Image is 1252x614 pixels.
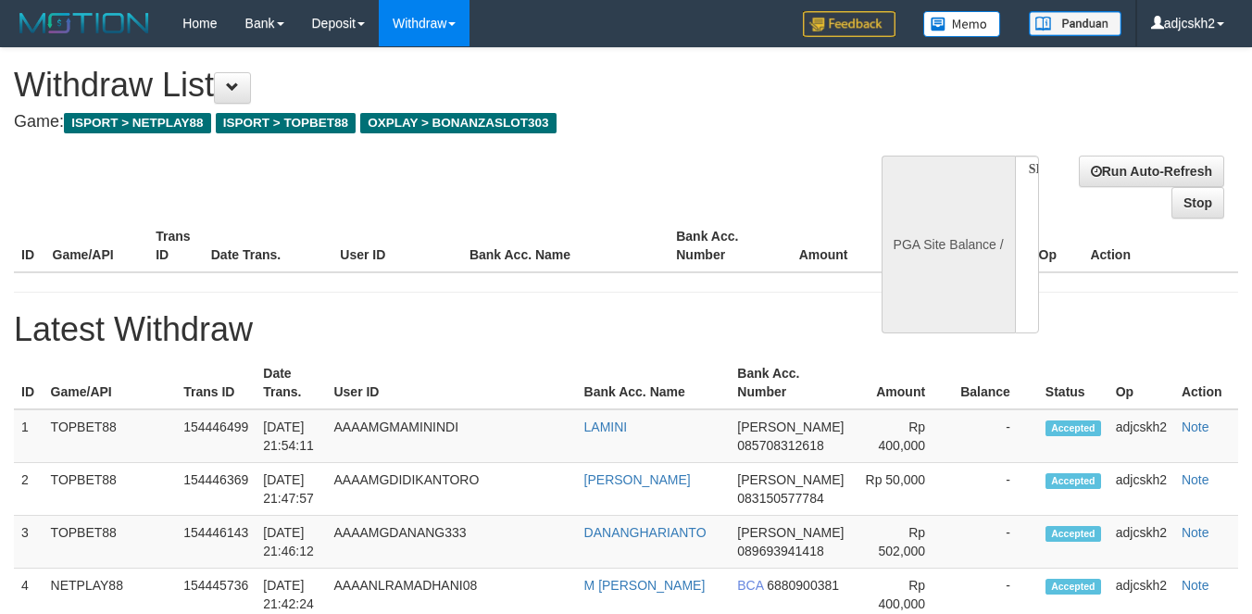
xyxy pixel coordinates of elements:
[462,219,669,272] th: Bank Acc. Name
[44,357,177,409] th: Game/API
[256,516,326,569] td: [DATE] 21:46:12
[1171,187,1224,219] a: Stop
[176,516,256,569] td: 154446143
[14,113,816,132] h4: Game:
[14,516,44,569] td: 3
[953,357,1038,409] th: Balance
[772,219,876,272] th: Amount
[737,491,823,506] span: 083150577784
[1045,526,1101,542] span: Accepted
[14,311,1238,348] h1: Latest Withdraw
[1045,579,1101,595] span: Accepted
[1032,219,1083,272] th: Op
[882,156,1015,333] div: PGA Site Balance /
[853,357,953,409] th: Amount
[44,516,177,569] td: TOPBET88
[14,463,44,516] td: 2
[1182,525,1209,540] a: Note
[1182,420,1209,434] a: Note
[256,463,326,516] td: [DATE] 21:47:57
[876,219,970,272] th: Balance
[584,472,691,487] a: [PERSON_NAME]
[176,357,256,409] th: Trans ID
[737,420,844,434] span: [PERSON_NAME]
[1083,219,1238,272] th: Action
[1182,472,1209,487] a: Note
[1174,357,1238,409] th: Action
[737,578,763,593] span: BCA
[44,463,177,516] td: TOPBET88
[1079,156,1224,187] a: Run Auto-Refresh
[45,219,149,272] th: Game/API
[1038,357,1108,409] th: Status
[669,219,772,272] th: Bank Acc. Number
[326,357,576,409] th: User ID
[730,357,853,409] th: Bank Acc. Number
[204,219,333,272] th: Date Trans.
[176,463,256,516] td: 154446369
[1045,473,1101,489] span: Accepted
[332,219,462,272] th: User ID
[326,409,576,463] td: AAAAMGMAMININDI
[216,113,356,133] span: ISPORT > TOPBET88
[14,67,816,104] h1: Withdraw List
[14,219,45,272] th: ID
[953,409,1038,463] td: -
[953,463,1038,516] td: -
[1182,578,1209,593] a: Note
[1108,357,1174,409] th: Op
[803,11,895,37] img: Feedback.jpg
[148,219,204,272] th: Trans ID
[584,525,707,540] a: DANANGHARIANTO
[737,544,823,558] span: 089693941418
[176,409,256,463] td: 154446499
[360,113,557,133] span: OXPLAY > BONANZASLOT303
[577,357,731,409] th: Bank Acc. Name
[1108,463,1174,516] td: adjcskh2
[584,578,706,593] a: M [PERSON_NAME]
[1029,11,1121,36] img: panduan.png
[256,409,326,463] td: [DATE] 21:54:11
[1045,420,1101,436] span: Accepted
[853,409,953,463] td: Rp 400,000
[584,420,628,434] a: LAMINI
[853,516,953,569] td: Rp 502,000
[14,409,44,463] td: 1
[44,409,177,463] td: TOPBET88
[923,11,1001,37] img: Button%20Memo.svg
[953,516,1038,569] td: -
[1108,516,1174,569] td: adjcskh2
[737,472,844,487] span: [PERSON_NAME]
[14,9,155,37] img: MOTION_logo.png
[853,463,953,516] td: Rp 50,000
[326,463,576,516] td: AAAAMGDIDIKANTORO
[737,438,823,453] span: 085708312618
[14,357,44,409] th: ID
[767,578,839,593] span: 6880900381
[1108,409,1174,463] td: adjcskh2
[737,525,844,540] span: [PERSON_NAME]
[256,357,326,409] th: Date Trans.
[326,516,576,569] td: AAAAMGDANANG333
[64,113,211,133] span: ISPORT > NETPLAY88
